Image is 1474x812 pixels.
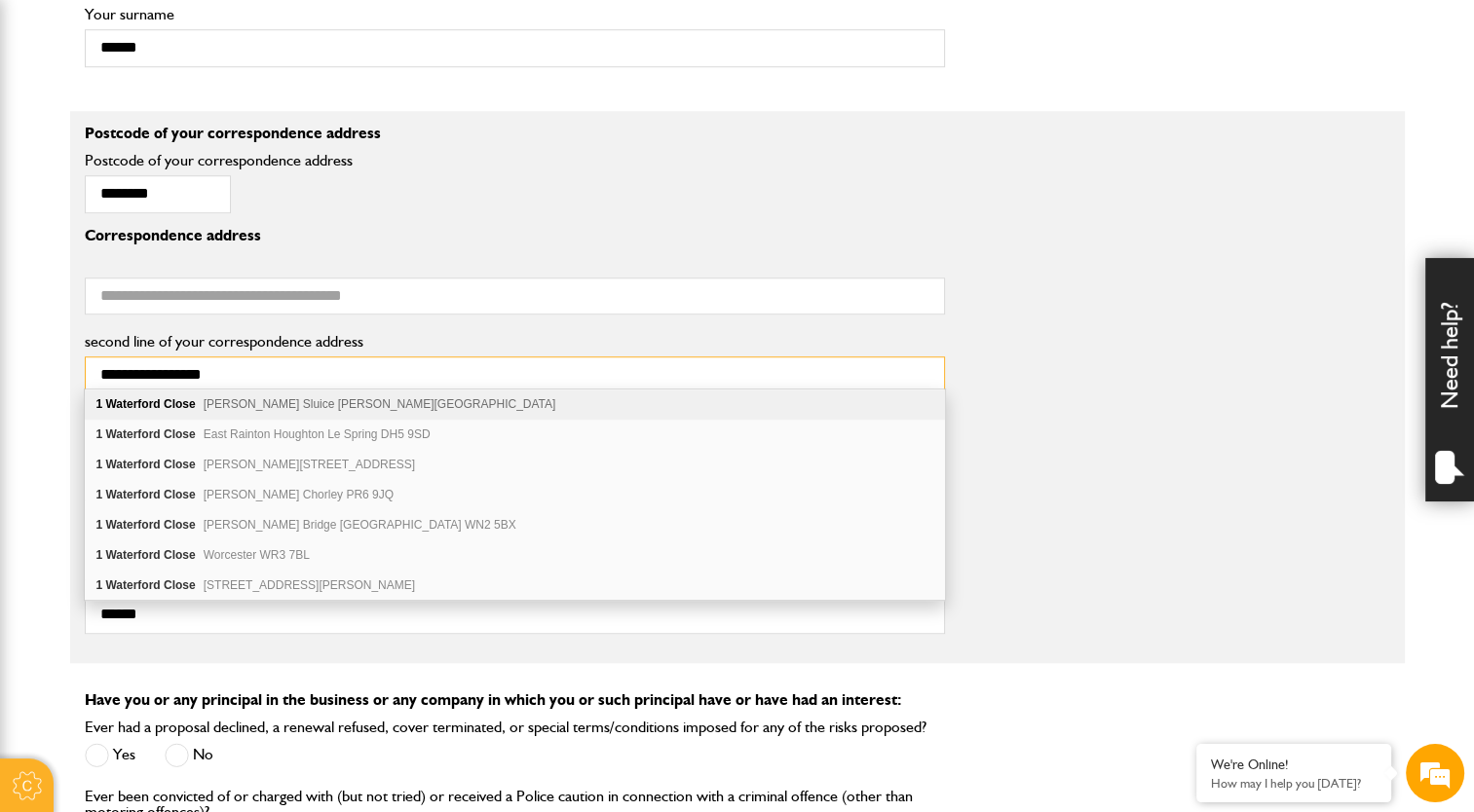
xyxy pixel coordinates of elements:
[164,518,196,532] b: Close
[164,427,196,441] b: Close
[164,548,196,562] b: Close
[101,109,327,134] div: Chat with us now
[85,389,945,420] div: 1 Waterford Close
[105,427,160,441] b: Waterford
[33,108,82,135] img: d_20077148190_company_1631870298795_20077148190
[95,518,102,532] b: 1
[85,420,945,450] div: 1 Waterford Close
[85,7,945,22] label: Your surname
[204,518,516,532] span: [PERSON_NAME] Bridge [GEOGRAPHIC_DATA] WN2 5BX
[105,458,160,471] b: Waterford
[165,743,213,767] label: No
[25,238,356,280] input: Enter your email address
[85,126,945,141] p: Postcode of your correspondence address
[105,488,160,501] b: Waterford
[95,458,102,471] b: 1
[204,458,415,471] span: [PERSON_NAME][STREET_ADDRESS]
[85,743,135,767] label: Yes
[1211,757,1377,773] div: We're Online!
[1211,776,1377,791] p: How may I help you today?
[85,480,945,510] div: 1 Waterford Close
[95,397,102,411] b: 1
[25,180,356,223] input: Enter your last name
[320,10,366,56] div: Minimize live chat window
[105,518,160,532] b: Waterford
[85,450,945,480] div: 1 Waterford Close
[95,488,102,501] b: 1
[164,397,196,411] b: Close
[85,153,382,168] label: Postcode of your correspondence address
[164,488,196,501] b: Close
[85,692,1390,708] p: Have you or any principal in the business or any company in which you or such principal have or h...
[105,548,160,562] b: Waterford
[85,571,945,600] div: 1 Waterford Close
[204,427,431,441] span: East Rainton Houghton Le Spring DH5 9SD
[105,397,160,411] b: Waterford
[25,352,356,583] textarea: Type your message and hit 'Enter'
[204,397,556,411] span: [PERSON_NAME] Sluice [PERSON_NAME][GEOGRAPHIC_DATA]
[95,578,102,592] b: 1
[95,548,102,562] b: 1
[25,295,356,338] input: Enter your phone number
[204,548,310,562] span: Worcester WR3 7BL
[164,578,196,592] b: Close
[85,228,945,243] p: Correspondence address
[265,600,354,626] em: Start Chat
[1425,258,1474,501] div: Need help?
[85,334,945,350] label: second line of your correspondence address
[204,488,394,501] span: [PERSON_NAME] Chorley PR6 9JQ
[105,578,160,592] b: Waterford
[164,458,196,471] b: Close
[85,540,945,571] div: 1 Waterford Close
[85,720,926,735] label: Ever had a proposal declined, a renewal refused, cover terminated, or special terms/conditions im...
[85,510,945,540] div: 1 Waterford Close
[95,427,102,441] b: 1
[204,578,415,592] span: [STREET_ADDRESS][PERSON_NAME]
